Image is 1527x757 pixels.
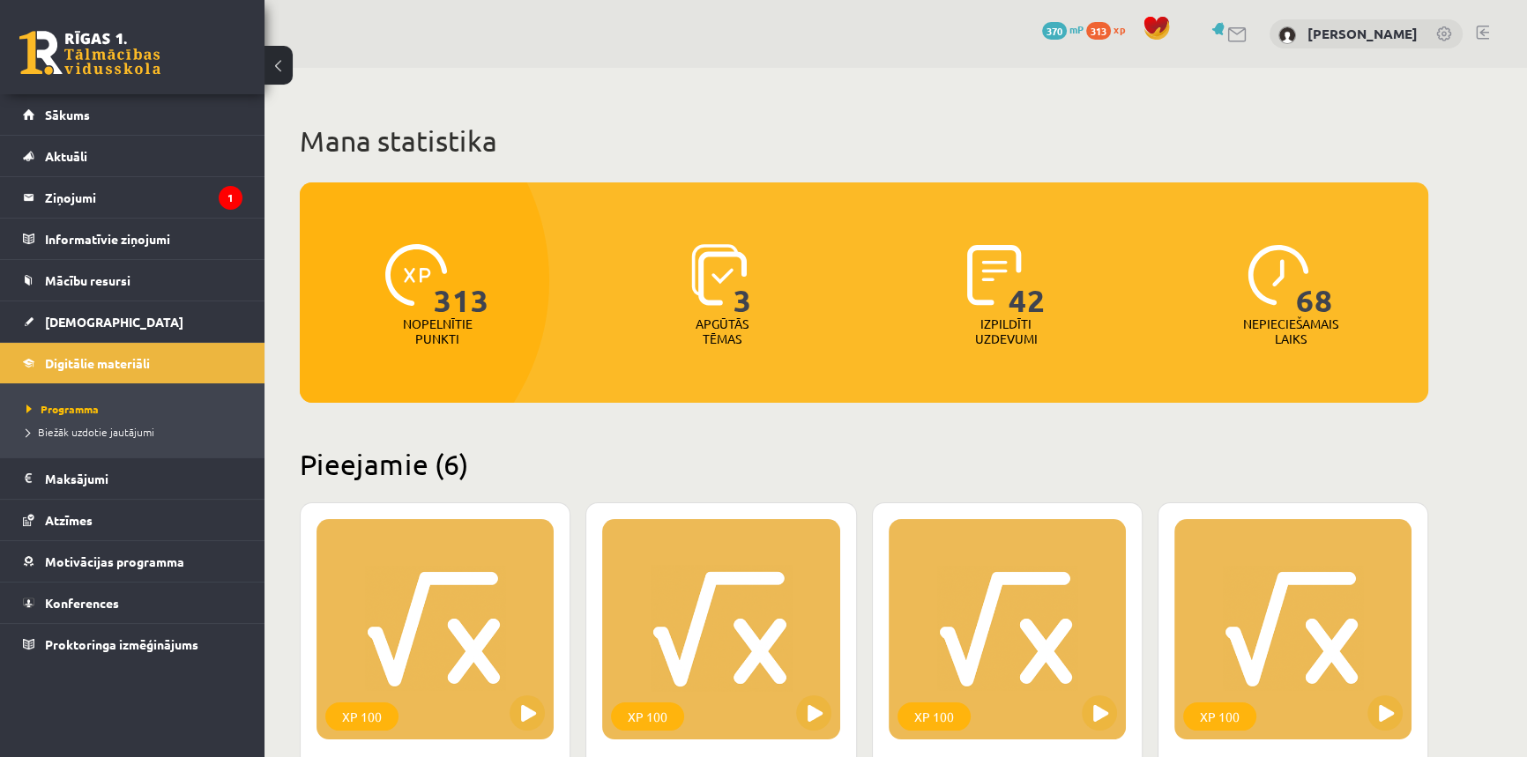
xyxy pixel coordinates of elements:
a: Atzīmes [23,500,242,540]
a: Biežāk uzdotie jautājumi [26,424,247,440]
a: 370 mP [1042,22,1084,36]
img: icon-completed-tasks-ad58ae20a441b2904462921112bc710f1caf180af7a3daa7317a5a94f2d26646.svg [967,244,1022,306]
a: [PERSON_NAME] [1307,25,1418,42]
span: mP [1069,22,1084,36]
legend: Informatīvie ziņojumi [45,219,242,259]
div: XP 100 [325,702,399,731]
span: Proktoringa izmēģinājums [45,636,198,652]
span: 68 [1296,244,1333,316]
span: 3 [734,244,752,316]
span: Digitālie materiāli [45,355,150,371]
p: Nopelnītie punkti [403,316,473,346]
span: Sākums [45,107,90,122]
a: Konferences [23,583,242,623]
h2: Pieejamie (6) [300,447,1428,481]
span: Mācību resursi [45,272,130,288]
span: Biežāk uzdotie jautājumi [26,425,154,439]
span: xp [1114,22,1125,36]
img: icon-learned-topics-4a711ccc23c960034f471b6e78daf4a3bad4a20eaf4de84257b87e66633f6470.svg [691,244,747,306]
a: Digitālie materiāli [23,343,242,383]
span: Konferences [45,595,119,611]
span: Motivācijas programma [45,553,184,569]
a: 313 xp [1086,22,1134,36]
div: XP 100 [898,702,971,731]
a: Sākums [23,94,242,135]
a: Mācību resursi [23,260,242,301]
img: Ingus Riciks [1278,26,1296,44]
span: [DEMOGRAPHIC_DATA] [45,314,183,330]
i: 1 [219,186,242,210]
h1: Mana statistika [300,123,1428,159]
img: icon-clock-7be60019b62300814b6bd22b8e044499b485619524d84068768e800edab66f18.svg [1248,244,1309,306]
a: Proktoringa izmēģinājums [23,624,242,664]
a: Maksājumi [23,458,242,499]
div: XP 100 [1183,702,1256,731]
span: Atzīmes [45,512,93,528]
legend: Ziņojumi [45,177,242,218]
a: Informatīvie ziņojumi [23,219,242,259]
legend: Maksājumi [45,458,242,499]
span: 313 [1086,22,1111,40]
a: Ziņojumi1 [23,177,242,218]
img: icon-xp-0682a9bc20223a9ccc6f5883a126b849a74cddfe5390d2b41b4391c66f2066e7.svg [385,244,447,306]
div: XP 100 [611,702,684,731]
p: Nepieciešamais laiks [1243,316,1338,346]
a: Programma [26,401,247,417]
a: Rīgas 1. Tālmācības vidusskola [19,31,160,75]
span: 42 [1009,244,1046,316]
span: 313 [434,244,489,316]
a: [DEMOGRAPHIC_DATA] [23,301,242,342]
span: Aktuāli [45,148,87,164]
p: Apgūtās tēmas [688,316,756,346]
p: Izpildīti uzdevumi [972,316,1040,346]
a: Aktuāli [23,136,242,176]
a: Motivācijas programma [23,541,242,582]
span: Programma [26,402,99,416]
span: 370 [1042,22,1067,40]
